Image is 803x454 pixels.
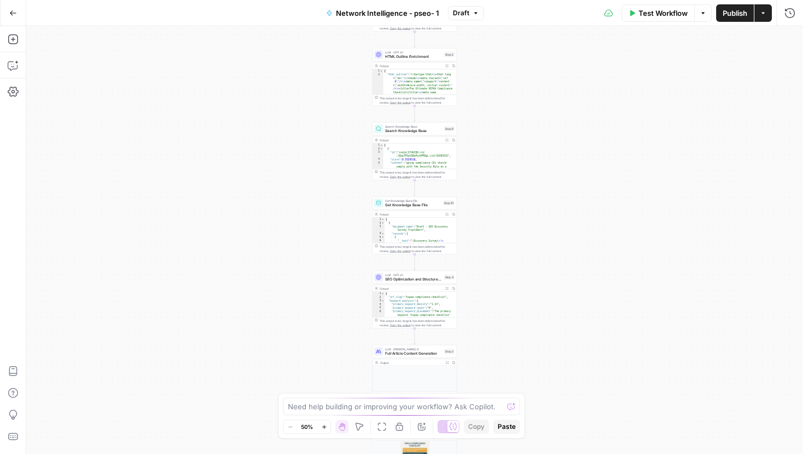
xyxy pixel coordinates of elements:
span: Copy the output [390,324,411,327]
span: LLM · [PERSON_NAME] 4 [385,347,442,351]
span: Toggle code folding, rows 1 through 11 [381,292,385,296]
div: This output is too large & has been abbreviated for review. to view the full content. [380,22,454,31]
span: 50% [301,422,313,431]
span: HTML Outline Enrichment [385,54,442,59]
span: Toggle code folding, rows 5 through 7 [381,236,385,240]
div: This output is too large & has been abbreviated for review. to view the full content. [380,96,454,105]
div: 3 [373,151,383,158]
div: This output is too large & has been abbreviated for review. to view the full content. [380,319,454,327]
div: Step 9 [444,127,454,132]
div: 4 [373,303,385,307]
div: 2 [373,147,383,151]
span: Toggle code folding, rows 1 through 10 [381,218,385,222]
button: Copy [464,420,489,434]
button: Test Workflow [622,4,695,22]
span: Copy the output [390,101,411,104]
span: Toggle code folding, rows 1 through 7 [380,144,383,147]
span: Copy the output [390,249,411,253]
div: Step 4 [444,275,455,280]
g: Edge from step_2 to step_9 [414,106,416,122]
div: 5 [373,236,385,240]
g: Edge from step_4 to step_3 [414,328,416,344]
div: Step 3 [444,349,454,354]
div: 3 [373,299,385,303]
div: Step 2 [444,52,454,57]
div: Step 10 [443,201,454,206]
g: Edge from step_1 to step_2 [414,32,416,47]
span: Toggle code folding, rows 4 through 8 [381,232,385,236]
div: This output is too large & has been abbreviated for review. to view the full content. [380,170,454,179]
div: Output [380,64,442,68]
span: Toggle code folding, rows 2 through 6 [380,147,383,151]
div: 1 [373,69,383,73]
span: Get Knowledge Base File [385,199,441,203]
div: 4 [373,158,383,162]
span: Copy the output [390,27,411,30]
span: Network Intelligence - pseo- 1 [336,8,439,19]
div: This output is too large & has been abbreviated for review. to view the full content. [380,244,454,253]
span: Paste [498,422,516,432]
div: 4 [373,232,385,236]
div: LLM · GPT-4.1HTML Outline EnrichmentStep 2Output{ "html_outline":"<!doctype html>\n<html lang =\"... [373,48,457,106]
div: Get Knowledge Base FileGet Knowledge Base FileStep 10Output[ { "document_name":"Draft - SEO Disco... [373,196,457,254]
div: 5 [373,306,385,310]
div: 3 [373,225,385,232]
div: Output [380,212,442,217]
div: Output [380,138,442,142]
button: Network Intelligence - pseo- 1 [320,4,446,22]
div: Search Knowledge BaseSearch Knowledge BaseStep 9Output[ { "id":"vsdid:5746358:rid :lQnpTP5yLR8ePv... [373,122,457,180]
span: LLM · GPT-4.1 [385,273,442,277]
span: Full Article Content Generation [385,351,442,356]
div: Output [380,286,442,291]
div: 2 [373,222,385,225]
span: Search Knowledge Base [385,128,442,134]
span: LLM · GPT-4.1 [385,50,442,55]
span: Toggle code folding, rows 2 through 9 [381,222,385,225]
div: LLM · [PERSON_NAME] 4Full Article Content GenerationStep 3OutputThis output is too large & has be... [373,345,457,403]
button: Paste [493,420,520,434]
span: Test Workflow [639,8,688,19]
span: Toggle code folding, rows 3 through 9 [381,299,385,303]
div: 1 [373,218,385,222]
div: 1 [373,144,383,147]
span: SEO Optimization and Structured Data [385,277,442,282]
span: Search Knowledge Base [385,124,442,129]
div: 1 [373,292,385,296]
div: LLM · GPT-4.1SEO Optimization and Structured DataStep 4Output{ "url_slug":"hipaa-compliance-check... [373,271,457,328]
div: Output [380,361,442,365]
span: Copy the output [390,175,411,178]
div: 6 [373,310,385,338]
button: Publish [716,4,754,22]
div: 2 [373,296,385,300]
span: Toggle code folding, rows 1 through 3 [380,69,383,73]
span: Draft [453,8,469,18]
span: Publish [723,8,747,19]
g: Edge from step_9 to step_10 [414,180,416,196]
span: Copy [468,422,485,432]
span: Get Knowledge Base File [385,202,441,208]
g: Edge from step_10 to step_4 [414,254,416,270]
button: Draft [448,6,484,20]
